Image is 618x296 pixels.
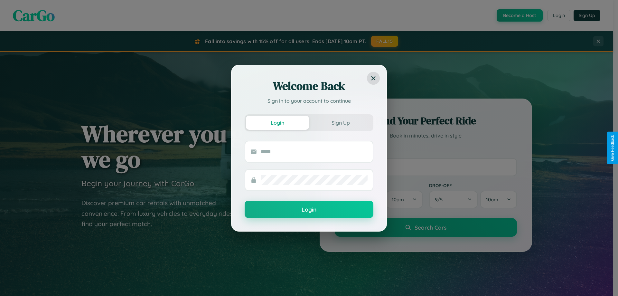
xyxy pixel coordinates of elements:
[309,116,372,130] button: Sign Up
[245,78,373,94] h2: Welcome Back
[610,135,615,161] div: Give Feedback
[245,97,373,105] p: Sign in to your account to continue
[245,201,373,218] button: Login
[246,116,309,130] button: Login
